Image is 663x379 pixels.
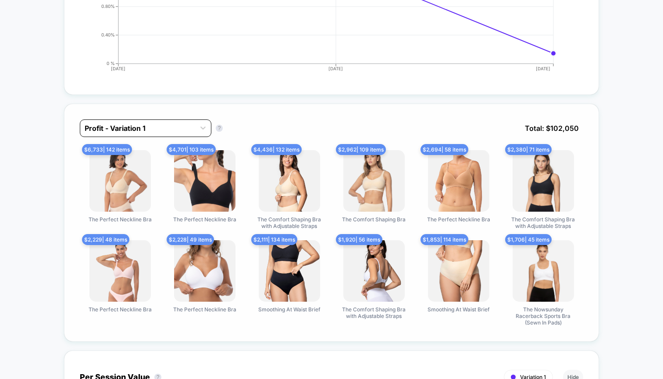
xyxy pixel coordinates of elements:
tspan: 0 % [107,61,115,66]
span: $ 2,694 | 58 items [421,144,468,155]
span: $ 2,111 | 134 items [251,234,297,245]
img: The Perfect Neckline Bra [174,150,235,212]
img: The Perfect Neckline Bra [174,240,235,302]
tspan: [DATE] [111,66,125,71]
span: The Perfect Neckline Bra [427,216,490,223]
span: The Perfect Neckline Bra [173,306,236,313]
span: The Perfect Neckline Bra [89,216,152,223]
span: The Nowsunday Racerback Sports Bra (Sewn In Pads) [510,306,576,326]
tspan: 0.40% [101,32,115,37]
span: The Comfort Shaping Bra [342,216,406,223]
img: The Comfort Shaping Bra with Adjustable Straps [343,240,405,302]
img: The Nowsunday Racerback Sports Bra (Sewn In Pads) [513,240,574,302]
span: $ 1,853 | 114 items [421,234,468,245]
img: Smoothing At Waist Brief [259,240,320,302]
span: $ 1,920 | 56 items [336,234,382,245]
span: $ 2,962 | 109 items [336,144,386,155]
span: The Comfort Shaping Bra with Adjustable Straps [257,216,322,229]
span: Total: $ 102,050 [520,119,583,137]
span: $ 1,706 | 45 items [505,234,552,245]
img: The Comfort Shaping Bra with Adjustable Straps [513,150,574,212]
span: $ 4,701 | 103 items [167,144,216,155]
tspan: [DATE] [536,66,550,71]
span: $ 6,733 | 142 items [82,144,132,155]
span: The Comfort Shaping Bra with Adjustable Straps [341,306,407,319]
span: $ 2,228 | 49 items [167,234,214,245]
tspan: 0.80% [101,4,115,9]
tspan: [DATE] [329,66,343,71]
button: ? [216,125,223,132]
img: The Perfect Neckline Bra [428,150,489,212]
img: The Comfort Shaping Bra [343,150,405,212]
img: The Perfect Neckline Bra [89,240,151,302]
span: $ 2,380 | 71 items [505,144,552,155]
span: Smoothing At Waist Brief [428,306,490,313]
span: $ 4,436 | 132 items [251,144,302,155]
img: Smoothing At Waist Brief [428,240,489,302]
span: The Comfort Shaping Bra with Adjustable Straps [510,216,576,229]
span: Smoothing At Waist Brief [258,306,321,313]
span: $ 2,229 | 48 items [82,234,129,245]
span: The Perfect Neckline Bra [173,216,236,223]
span: The Perfect Neckline Bra [89,306,152,313]
img: The Comfort Shaping Bra with Adjustable Straps [259,150,320,212]
img: The Perfect Neckline Bra [89,150,151,212]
